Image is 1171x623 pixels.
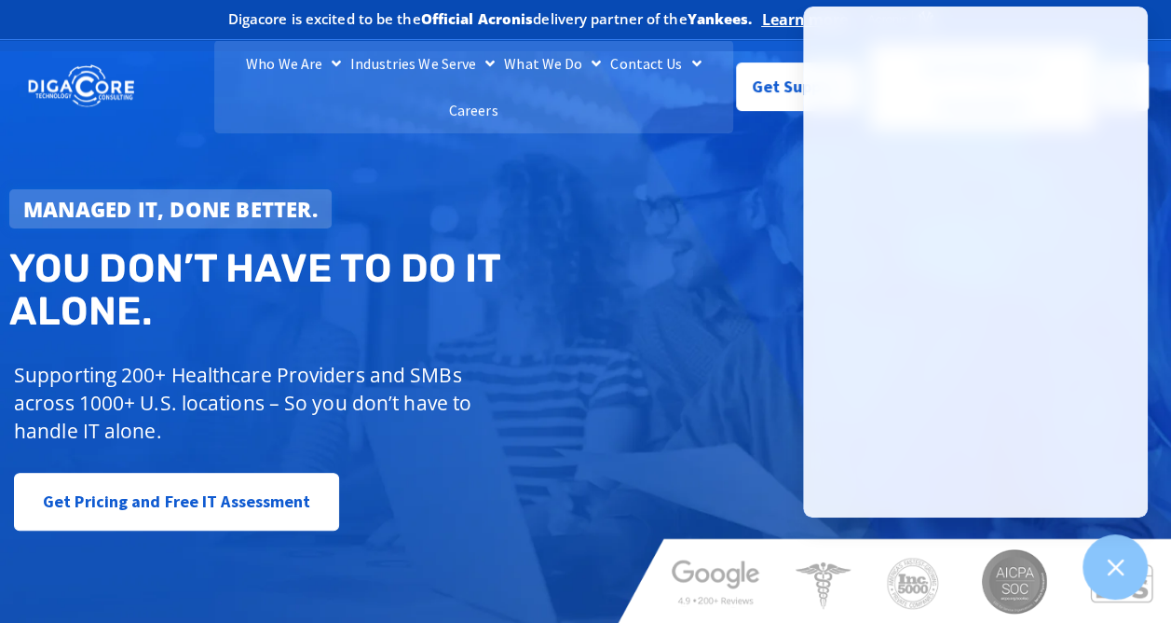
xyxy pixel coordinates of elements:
[752,68,845,105] span: Get Support
[761,10,848,29] a: Learn more
[28,63,134,109] img: DigaCore Technology Consulting
[241,40,346,87] a: Who We Are
[228,12,753,26] h2: Digacore is excited to be the delivery partner of the
[23,195,318,223] strong: Managed IT, done better.
[421,9,534,28] b: Official Acronis
[43,483,310,520] span: Get Pricing and Free IT Assessment
[9,247,598,333] h2: You don’t have to do IT alone.
[9,189,332,228] a: Managed IT, done better.
[14,361,492,445] p: Supporting 200+ Healthcare Providers and SMBs across 1000+ U.S. locations – So you don’t have to ...
[214,40,733,133] nav: Menu
[803,7,1148,518] iframe: Chatgenie Messenger
[346,40,499,87] a: Industries We Serve
[736,62,860,111] a: Get Support
[606,40,705,87] a: Contact Us
[444,87,503,133] a: Careers
[688,9,753,28] b: Yankees.
[14,473,339,531] a: Get Pricing and Free IT Assessment
[499,40,606,87] a: What We Do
